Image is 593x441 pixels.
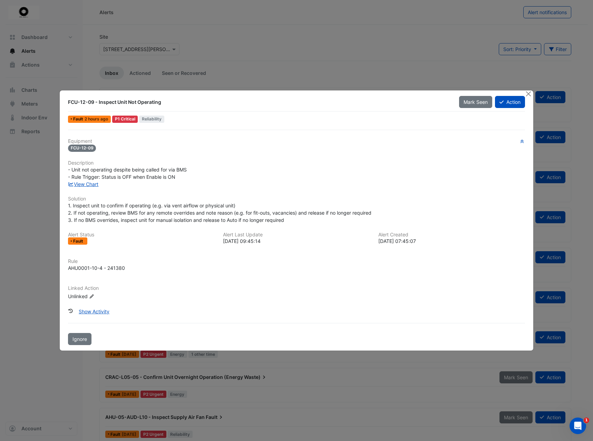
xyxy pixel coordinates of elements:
[68,293,151,300] div: Unlinked
[68,232,215,238] h6: Alert Status
[85,116,108,121] span: Tue 12-Aug-2025 09:45 AEST
[68,167,187,180] span: - Unit not operating despite being called for via BMS - Rule Trigger: Status is OFF when Enable i...
[68,264,125,272] div: AHU0001-10-4 - 241380
[68,160,525,166] h6: Description
[68,203,371,223] span: 1. Inspect unit to confirm if operating (e.g. via vent airflow or physical unit) 2. If not operat...
[525,90,532,98] button: Close
[223,237,370,245] div: [DATE] 09:45:14
[378,232,525,238] h6: Alert Created
[72,336,87,342] span: Ignore
[73,239,85,243] span: Fault
[68,285,525,291] h6: Linked Action
[223,232,370,238] h6: Alert Last Update
[464,99,488,105] span: Mark Seen
[68,333,91,345] button: Ignore
[68,99,451,106] div: FCU-12-09 - Inspect Unit Not Operating
[68,145,96,152] span: FCU-12-09
[89,294,94,299] fa-icon: Edit Linked Action
[73,117,85,121] span: Fault
[68,181,99,187] a: View Chart
[495,96,525,108] button: Action
[584,418,589,423] span: 1
[378,237,525,245] div: [DATE] 07:45:07
[68,138,525,144] h6: Equipment
[68,258,525,264] h6: Rule
[68,196,525,202] h6: Solution
[112,116,138,123] div: P1 Critical
[570,418,586,434] iframe: Intercom live chat
[74,305,114,317] button: Show Activity
[459,96,492,108] button: Mark Seen
[139,116,164,123] span: Reliability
